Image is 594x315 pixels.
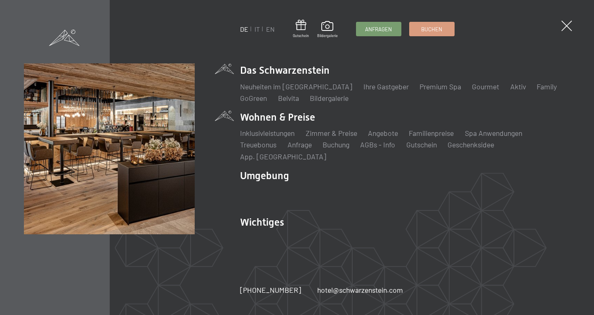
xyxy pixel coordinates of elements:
a: EN [266,25,275,33]
a: Familienpreise [409,128,454,138]
a: Neuheiten im [GEOGRAPHIC_DATA] [240,82,352,91]
a: Geschenksidee [448,140,494,149]
a: Bildergalerie [310,93,349,103]
a: Gutschein [293,20,309,38]
a: [PHONE_NUMBER] [240,285,301,295]
a: Bildergalerie [317,21,338,38]
a: Belvita [278,93,299,103]
span: Buchen [421,26,442,33]
a: Angebote [368,128,398,138]
span: Anfragen [365,26,392,33]
a: hotel@schwarzenstein.com [317,285,403,295]
a: Buchen [410,22,454,36]
a: Family [537,82,557,91]
a: Aktiv [510,82,526,91]
a: Ihre Gastgeber [363,82,409,91]
a: AGBs - Info [360,140,395,149]
a: Treuebonus [240,140,276,149]
a: Zimmer & Preise [306,128,357,138]
a: GoGreen [240,93,267,103]
a: Inklusivleistungen [240,128,295,138]
a: Anfrage [288,140,312,149]
span: [PHONE_NUMBER] [240,285,301,294]
a: Anfragen [356,22,401,36]
a: Spa Anwendungen [465,128,522,138]
a: App. [GEOGRAPHIC_DATA] [240,152,326,161]
a: IT [255,25,260,33]
a: Premium Spa [420,82,461,91]
a: DE [240,25,248,33]
a: Gourmet [472,82,499,91]
a: Gutschein [406,140,437,149]
span: Bildergalerie [317,33,338,38]
span: Gutschein [293,33,309,38]
a: Buchung [323,140,349,149]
